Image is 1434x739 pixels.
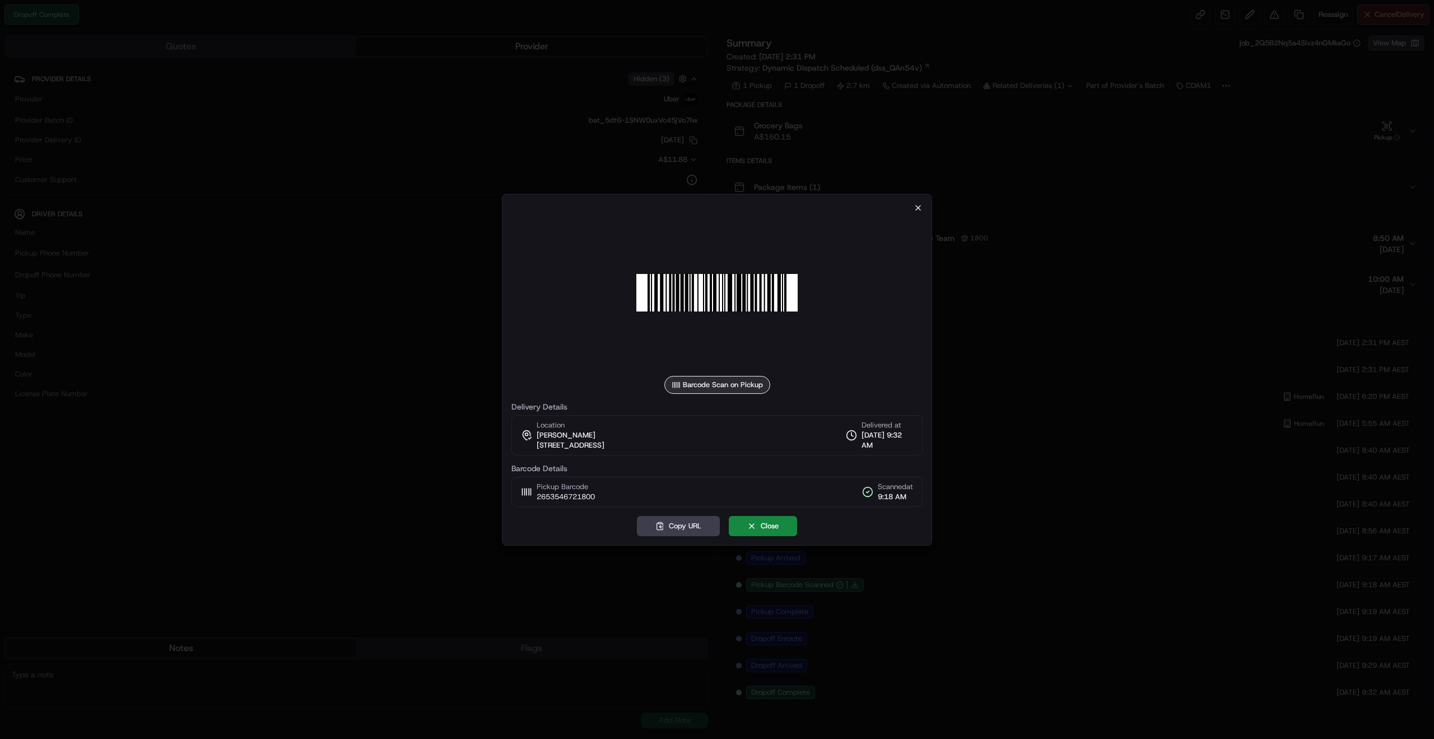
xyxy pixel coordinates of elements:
span: [PERSON_NAME] [537,430,595,440]
span: 2653546721800 [537,492,595,502]
span: Delivered at [862,420,913,430]
button: Copy URL [637,516,720,536]
span: [DATE] 9:32 AM [862,430,913,450]
label: Delivery Details [511,403,923,411]
img: barcode_scan_on_pickup image [636,212,798,374]
span: Scanned at [878,482,913,492]
button: Close [729,516,797,536]
span: 9:18 AM [878,492,913,502]
div: Barcode Scan on Pickup [664,376,770,394]
span: Location [537,420,565,430]
span: Pickup Barcode [537,482,595,492]
span: [STREET_ADDRESS] [537,440,604,450]
label: Barcode Details [511,464,923,472]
